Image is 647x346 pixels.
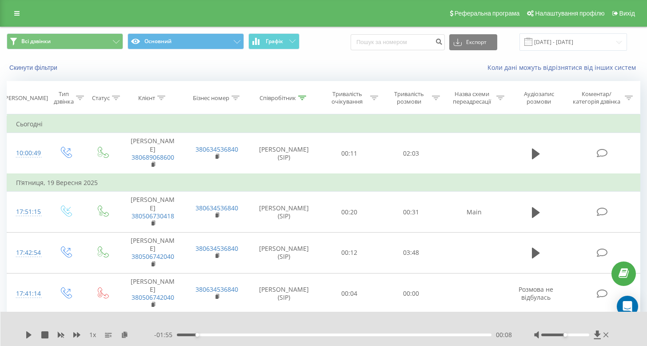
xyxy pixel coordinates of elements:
td: [PERSON_NAME] [120,233,185,274]
div: Співробітник [260,94,296,102]
td: [PERSON_NAME] [120,192,185,233]
div: Коментар/категорія дзвінка [571,90,623,105]
span: Вихід [619,10,635,17]
a: 380689068600 [132,153,174,161]
a: Коли дані можуть відрізнятися вiд інших систем [487,63,640,72]
span: Всі дзвінки [21,38,51,45]
a: 380506742040 [132,252,174,261]
a: 380634536840 [196,145,238,153]
td: 00:00 [380,273,442,314]
div: Назва схеми переадресації [450,90,494,105]
button: Всі дзвінки [7,33,123,49]
td: 02:03 [380,133,442,174]
a: 380634536840 [196,204,238,212]
div: Open Intercom Messenger [617,296,638,317]
button: Основний [128,33,244,49]
span: Графік [266,38,283,44]
td: Main [442,192,507,233]
div: Accessibility label [563,333,567,337]
button: Графік [248,33,300,49]
div: Клієнт [138,94,155,102]
a: 380506742040 [132,293,174,302]
td: 00:12 [319,233,380,274]
div: Статус [92,94,110,102]
td: [PERSON_NAME] (SIP) [249,233,319,274]
td: [PERSON_NAME] [120,133,185,174]
td: [PERSON_NAME] (SIP) [249,273,319,314]
div: Аудіозапис розмови [515,90,564,105]
div: Бізнес номер [193,94,229,102]
a: 380634536840 [196,244,238,253]
td: Сьогодні [7,115,640,133]
button: Експорт [449,34,497,50]
td: 00:20 [319,192,380,233]
input: Пошук за номером [351,34,445,50]
span: 00:08 [496,330,512,339]
td: [PERSON_NAME] [120,273,185,314]
td: 00:31 [380,192,442,233]
td: 00:04 [319,273,380,314]
div: 17:51:15 [16,203,38,221]
span: Налаштування профілю [535,10,604,17]
td: П’ятниця, 19 Вересня 2025 [7,174,640,192]
td: [PERSON_NAME] (SIP) [249,133,319,174]
div: Тривалість розмови [388,90,430,105]
div: 17:42:54 [16,244,38,262]
div: Accessibility label [196,333,199,337]
div: Тип дзвінка [54,90,74,105]
a: 380506730418 [132,212,174,220]
span: 1 x [89,330,96,339]
td: [PERSON_NAME] (SIP) [249,192,319,233]
a: 380634536840 [196,285,238,294]
div: Тривалість очікування [327,90,368,105]
span: Реферальна програма [455,10,520,17]
span: - 01:55 [154,330,177,339]
span: Розмова не відбулась [519,285,553,302]
div: [PERSON_NAME] [3,94,48,102]
button: Скинути фільтри [7,64,62,72]
td: 00:11 [319,133,380,174]
div: 10:00:49 [16,145,38,162]
td: 03:48 [380,233,442,274]
div: 17:41:14 [16,285,38,302]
